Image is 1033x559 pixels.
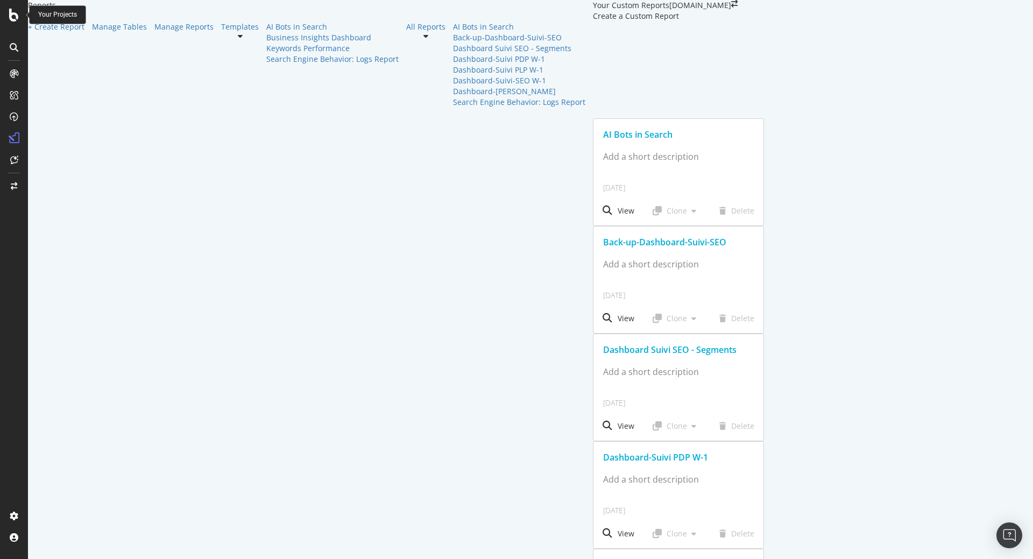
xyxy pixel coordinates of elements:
[266,22,399,32] a: AI Bots in Search
[453,22,585,32] a: AI Bots in Search
[603,182,754,193] div: [DATE]
[603,366,754,378] div: Add a short description
[593,11,679,22] div: Create a Custom Report
[593,196,643,225] div: View
[710,519,763,548] div: Only project owners can create or edit Reports for a project.
[653,421,702,431] div: Clone
[266,32,399,43] a: Business Insights Dashboard
[710,303,763,333] div: Only project owners can create or edit Reports for a project.
[710,196,763,225] div: Only project owners can create or edit Reports for a project.
[453,43,585,54] a: Dashboard Suivi SEO - Segments
[653,313,702,324] div: Clone
[406,22,445,32] a: All Reports
[603,473,754,486] div: Add a short description
[154,22,214,32] a: Manage Reports
[266,54,399,65] a: Search Engine Behavior: Logs Report
[453,97,585,108] a: Search Engine Behavior: Logs Report
[603,290,754,301] div: [DATE]
[453,86,585,97] div: Dashboard-Suivi-SEO YoY
[221,22,259,32] a: Templates
[603,129,754,141] div: AI Bots in Search
[603,505,754,516] div: [DATE]
[453,75,585,86] a: Dashboard-Suivi-SEO W-1
[453,65,585,75] a: Dashboard-Suivi PLP W-1
[453,54,585,65] a: Dashboard-Suivi PDP W-1
[92,22,147,32] a: Manage Tables
[603,151,754,163] div: Add a short description
[603,451,754,464] div: Dashboard-Suivi PDP W-1
[996,522,1022,548] div: Open Intercom Messenger
[38,10,77,19] div: Your Projects
[603,398,754,408] div: [DATE]
[603,258,754,271] div: Add a short description
[453,32,585,43] a: Back-up-Dashboard-Suivi-SEO
[603,236,754,249] div: Back-up-Dashboard-Suivi-SEO
[653,206,702,216] div: Clone
[603,344,754,356] div: Dashboard Suivi SEO - Segments
[28,11,593,22] div: CustomReports
[593,303,643,333] div: View
[453,86,585,97] a: Dashboard-[PERSON_NAME]
[266,43,399,54] a: Keywords Performance
[653,528,702,539] div: Clone
[710,411,763,441] div: Only project owners can create or edit Reports for a project.
[28,22,84,32] a: + Create Report
[593,519,643,548] div: View
[593,411,643,441] div: View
